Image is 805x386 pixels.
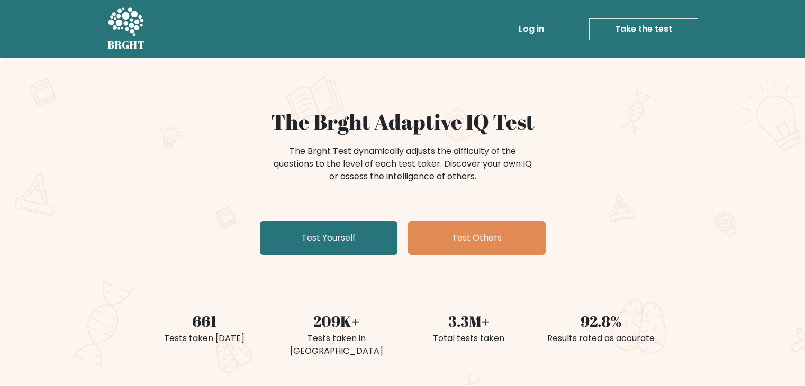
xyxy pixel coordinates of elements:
a: BRGHT [107,4,146,54]
div: The Brght Test dynamically adjusts the difficulty of the questions to the level of each test take... [270,145,535,183]
div: Tests taken in [GEOGRAPHIC_DATA] [277,332,396,357]
div: 661 [144,310,264,332]
a: Take the test [589,18,698,40]
div: 92.8% [541,310,661,332]
a: Test Yourself [260,221,397,255]
h1: The Brght Adaptive IQ Test [144,109,661,134]
div: 3.3M+ [409,310,529,332]
div: 209K+ [277,310,396,332]
div: Total tests taken [409,332,529,345]
div: Tests taken [DATE] [144,332,264,345]
h5: BRGHT [107,39,146,51]
div: Results rated as accurate [541,332,661,345]
a: Log in [514,19,548,40]
a: Test Others [408,221,546,255]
